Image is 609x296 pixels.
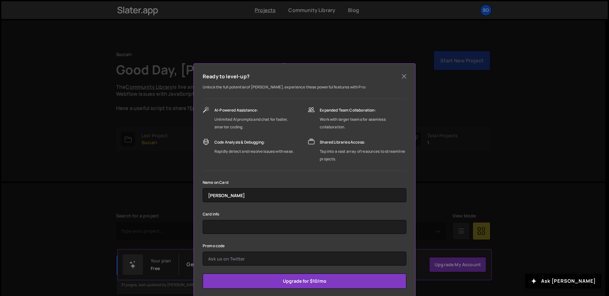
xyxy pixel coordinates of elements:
[203,73,250,80] h5: Ready to level-up?
[214,116,302,131] div: Unlimited AI prompts and chat for faster, smarter coding.
[208,220,401,234] iframe: Secure card payment input frame
[203,188,406,202] input: Kelly Slater
[320,138,406,146] div: Shared Libraries Access:
[320,148,406,163] div: Tap into a vast array of resources to streamline projects.
[203,83,406,91] p: Unlock the full potential of [PERSON_NAME], experience these powerful features with Pro:
[203,273,406,289] input: Upgrade for $10/mo
[203,243,225,249] label: Promo code
[214,138,294,146] div: Code Analysis & Debugging:
[399,72,409,81] button: Close
[203,211,219,217] label: Card info
[214,148,294,155] div: Rapidly detect and resolve issues with ease.
[320,106,406,114] div: Expanded Team Collaboration:
[214,106,302,114] div: AI-Powered Assistance:
[203,179,228,186] label: Name on Card
[525,274,601,288] button: Ask [PERSON_NAME]
[320,116,406,131] div: Work with larger teams for seamless collaboration.
[203,252,406,266] input: Ask us on Twitter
